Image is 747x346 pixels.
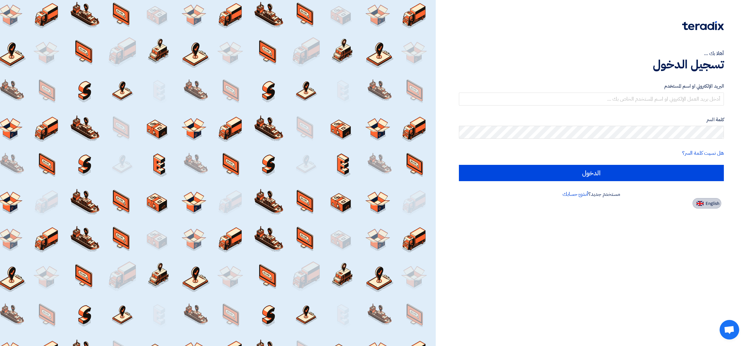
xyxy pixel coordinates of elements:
[563,190,588,198] a: أنشئ حسابك
[459,190,724,198] div: مستخدم جديد؟
[459,165,724,181] input: الدخول
[682,149,724,157] a: هل نسيت كلمة السر؟
[720,320,739,339] div: Open chat
[459,82,724,90] label: البريد الإلكتروني او اسم المستخدم
[459,57,724,72] h1: تسجيل الدخول
[459,93,724,106] input: أدخل بريد العمل الإلكتروني او اسم المستخدم الخاص بك ...
[696,201,704,206] img: en-US.png
[693,198,721,209] button: English
[459,116,724,123] label: كلمة السر
[706,201,719,206] span: English
[682,21,724,30] img: Teradix logo
[459,50,724,57] div: أهلا بك ...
